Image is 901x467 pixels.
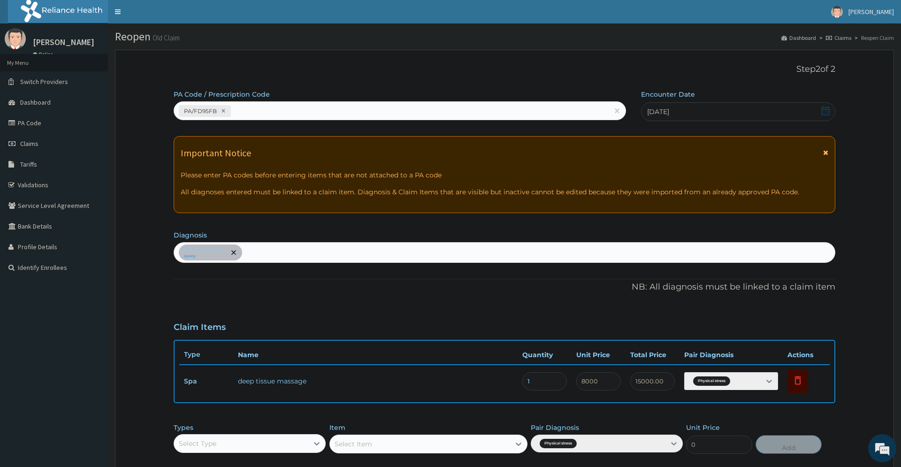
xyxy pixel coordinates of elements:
label: Diagnosis [174,230,207,240]
label: Pair Diagnosis [531,423,579,432]
div: Chat with us now [49,53,158,65]
p: [PERSON_NAME] [33,38,94,46]
span: Claims [20,139,38,148]
span: We're online! [54,118,130,213]
a: Dashboard [781,34,816,42]
div: Select Type [179,439,216,448]
img: d_794563401_company_1708531726252_794563401 [17,47,38,70]
th: Total Price [626,345,680,364]
span: [DATE] [647,107,669,116]
th: Actions [783,345,830,364]
button: Add [756,435,822,454]
span: Tariffs [20,160,37,168]
p: NB: All diagnosis must be linked to a claim item [174,281,835,293]
h3: Claim Items [174,322,226,333]
th: Type [179,346,233,363]
img: User Image [831,6,843,18]
h1: Reopen [115,31,894,43]
img: User Image [5,28,26,49]
label: Types [174,424,193,432]
label: PA Code / Prescription Code [174,90,270,99]
a: Online [33,51,55,58]
label: Encounter Date [641,90,695,99]
th: Pair Diagnosis [680,345,783,364]
span: [PERSON_NAME] [848,8,894,16]
p: All diagnoses entered must be linked to a claim item. Diagnosis & Claim Items that are visible bu... [181,187,828,197]
li: Reopen Claim [852,34,894,42]
td: Spa [179,373,233,390]
h1: Important Notice [181,148,251,158]
div: Minimize live chat window [154,5,176,27]
label: Item [329,423,345,432]
small: Old Claim [151,34,180,41]
div: PA/FD95FB [181,106,218,116]
th: Name [233,345,517,364]
span: Switch Providers [20,77,68,86]
span: Dashboard [20,98,51,107]
th: Unit Price [572,345,626,364]
p: Please enter PA codes before entering items that are not attached to a PA code [181,170,828,180]
label: Unit Price [686,423,720,432]
a: Claims [826,34,851,42]
p: Step 2 of 2 [174,64,835,75]
td: deep tissue massage [233,372,517,390]
th: Quantity [518,345,572,364]
textarea: Type your message and hit 'Enter' [5,256,179,289]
